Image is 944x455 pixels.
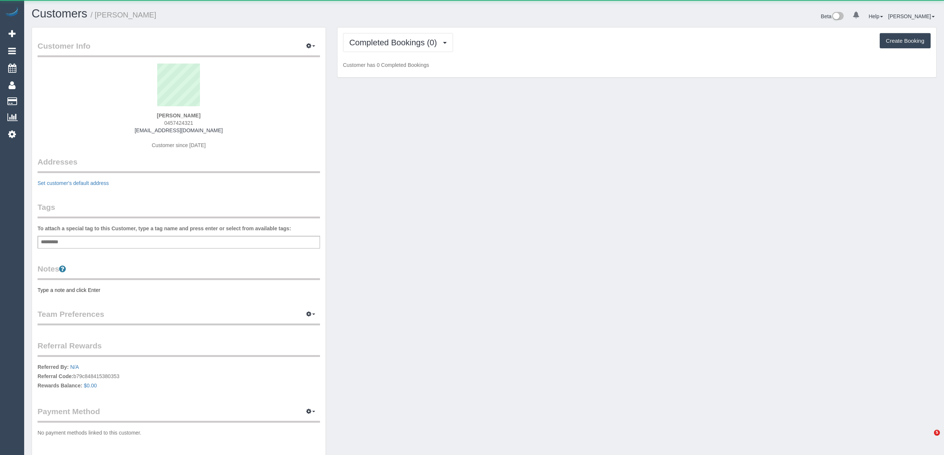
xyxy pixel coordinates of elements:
a: [PERSON_NAME] [888,13,935,19]
p: b79c848415380353 [38,363,320,391]
label: Referral Code: [38,373,73,380]
span: Completed Bookings (0) [349,38,441,47]
button: Create Booking [880,33,931,49]
a: [EMAIL_ADDRESS][DOMAIN_NAME] [135,127,223,133]
a: Help [869,13,883,19]
label: Referred By: [38,363,69,371]
img: Automaid Logo [4,7,19,18]
a: N/A [70,364,79,370]
legend: Referral Rewards [38,340,320,357]
label: To attach a special tag to this Customer, type a tag name and press enter or select from availabl... [38,225,291,232]
a: Beta [821,13,844,19]
span: 5 [934,430,940,436]
label: Rewards Balance: [38,382,83,389]
a: Set customer's default address [38,180,109,186]
pre: Type a note and click Enter [38,286,320,294]
span: Customer since [DATE] [152,142,206,148]
legend: Payment Method [38,406,320,423]
small: / [PERSON_NAME] [91,11,156,19]
legend: Customer Info [38,40,320,57]
legend: Tags [38,202,320,218]
iframe: Intercom live chat [919,430,937,448]
p: Customer has 0 Completed Bookings [343,61,931,69]
legend: Notes [38,263,320,280]
legend: Team Preferences [38,309,320,325]
strong: [PERSON_NAME] [157,113,200,118]
p: No payment methods linked to this customer. [38,429,320,436]
span: 0457424321 [164,120,193,126]
img: New interface [831,12,844,22]
a: Customers [32,7,87,20]
a: $0.00 [84,383,97,389]
button: Completed Bookings (0) [343,33,453,52]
